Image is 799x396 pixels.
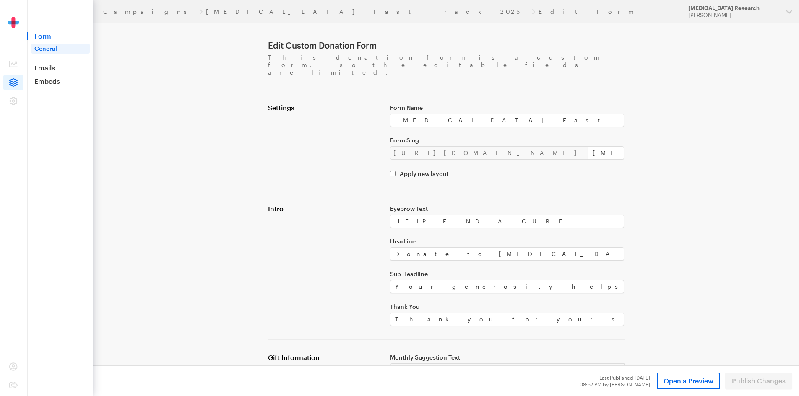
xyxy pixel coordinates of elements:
[390,205,625,212] label: Eyebrow Text
[688,5,779,12] div: [MEDICAL_DATA] Research
[27,32,93,40] span: Form
[390,104,625,111] label: Form Name
[268,353,380,362] h4: Gift Information
[268,40,625,50] h1: Edit Custom Donation Form
[390,238,625,245] label: Headline
[390,303,625,310] label: Thank You
[664,376,713,386] span: Open a Preview
[103,8,196,15] a: Campaigns
[390,363,625,385] div: A monthly gift does
[268,54,625,76] p: This donation form is a custom form, so the editable fields are limited.
[268,204,380,213] h4: Intro
[657,373,720,389] a: Open a Preview
[206,8,528,15] a: [MEDICAL_DATA] Fast Track 2025
[268,104,380,112] h4: Settings
[390,146,588,160] div: [URL][DOMAIN_NAME]
[27,64,93,72] a: Emails
[390,271,625,277] label: Sub Headline
[27,77,93,85] a: Embeds
[390,354,625,361] label: Monthly Suggestion Text
[390,137,625,144] label: Form Slug
[31,44,90,54] a: General
[396,171,448,177] label: Apply new layout
[688,12,779,19] div: [PERSON_NAME]
[580,374,650,388] div: Last Published [DATE] 08:57 PM by [PERSON_NAME]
